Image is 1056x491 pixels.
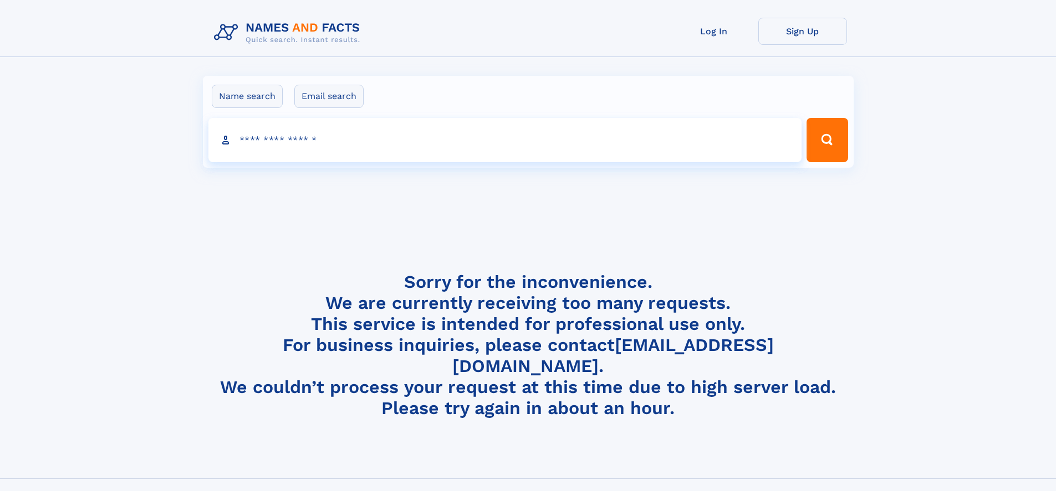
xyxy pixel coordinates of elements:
[210,18,369,48] img: Logo Names and Facts
[212,85,283,108] label: Name search
[807,118,848,162] button: Search Button
[758,18,847,45] a: Sign Up
[294,85,364,108] label: Email search
[208,118,802,162] input: search input
[210,271,847,419] h4: Sorry for the inconvenience. We are currently receiving too many requests. This service is intend...
[670,18,758,45] a: Log In
[452,334,774,376] a: [EMAIL_ADDRESS][DOMAIN_NAME]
